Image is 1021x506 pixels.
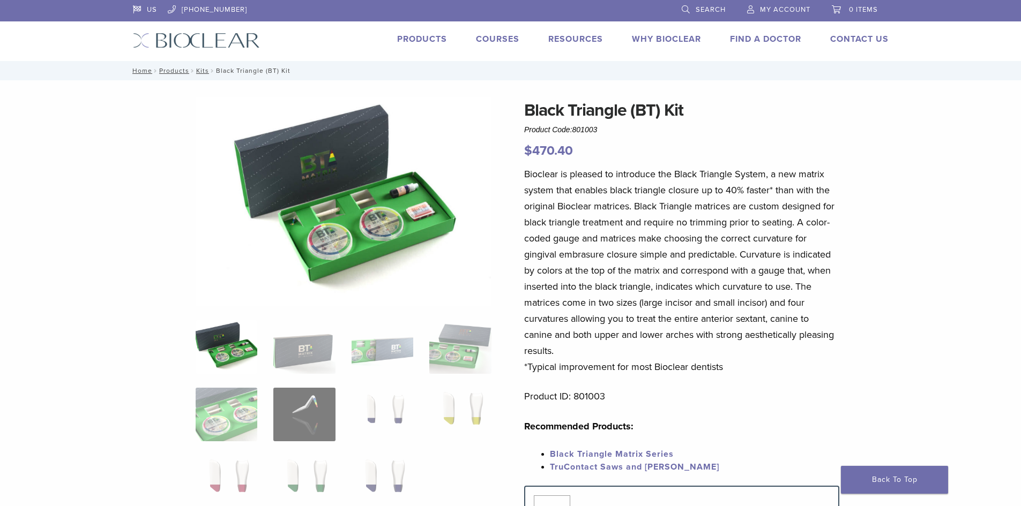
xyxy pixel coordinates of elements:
[572,125,598,134] span: 801003
[196,320,257,374] img: Intro-Black-Triangle-Kit-6-Copy-e1548792917662-324x324.jpg
[524,125,597,134] span: Product Code:
[196,388,257,441] img: Black Triangle (BT) Kit - Image 5
[760,5,810,14] span: My Account
[849,5,878,14] span: 0 items
[548,34,603,44] a: Resources
[196,67,209,74] a: Kits
[352,320,413,374] img: Black Triangle (BT) Kit - Image 3
[696,5,726,14] span: Search
[196,97,491,306] img: Intro Black Triangle Kit-6 - Copy
[632,34,701,44] a: Why Bioclear
[429,320,491,374] img: Black Triangle (BT) Kit - Image 4
[524,97,839,123] h1: Black Triangle (BT) Kit
[524,388,839,404] p: Product ID: 801003
[524,166,839,375] p: Bioclear is pleased to introduce the Black Triangle System, a new matrix system that enables blac...
[524,143,573,158] bdi: 470.40
[209,68,216,73] span: /
[352,388,413,441] img: Black Triangle (BT) Kit - Image 7
[129,67,152,74] a: Home
[830,34,889,44] a: Contact Us
[550,462,719,472] a: TruContact Saws and [PERSON_NAME]
[159,67,189,74] a: Products
[189,68,196,73] span: /
[152,68,159,73] span: /
[476,34,519,44] a: Courses
[524,420,634,432] strong: Recommended Products:
[125,61,897,80] nav: Black Triangle (BT) Kit
[429,388,491,441] img: Black Triangle (BT) Kit - Image 8
[273,320,335,374] img: Black Triangle (BT) Kit - Image 2
[550,449,674,459] a: Black Triangle Matrix Series
[397,34,447,44] a: Products
[273,388,335,441] img: Black Triangle (BT) Kit - Image 6
[730,34,801,44] a: Find A Doctor
[841,466,948,494] a: Back To Top
[524,143,532,158] span: $
[133,33,260,48] img: Bioclear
